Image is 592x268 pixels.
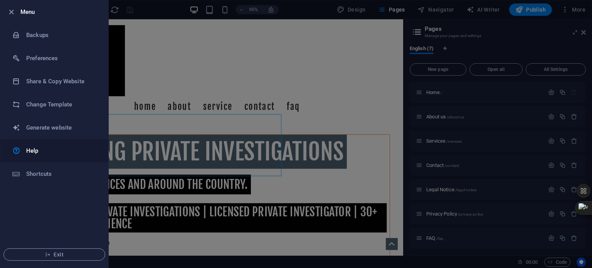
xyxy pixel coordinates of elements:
h6: Menu [20,7,102,17]
button: Exit [3,248,105,261]
h6: Help [26,146,98,155]
span: Exit [10,251,99,258]
h6: Backups [26,30,98,40]
a: Help [0,139,108,162]
h6: Change Template [26,100,98,109]
h6: Generate website [26,123,98,132]
h6: Shortcuts [26,169,98,179]
h6: Preferences [26,54,98,63]
h6: Share & Copy Website [26,77,98,86]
